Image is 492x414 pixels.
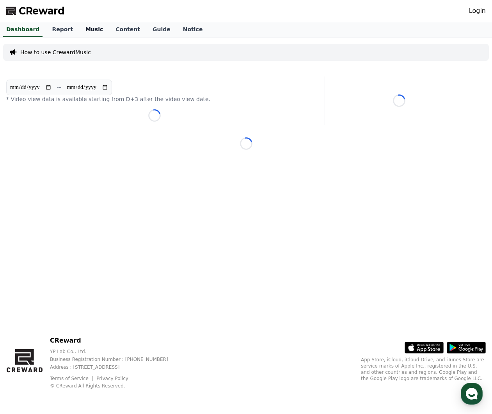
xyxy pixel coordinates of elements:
[19,5,65,17] span: CReward
[65,259,88,266] span: Messages
[50,364,181,370] p: Address : [STREET_ADDRESS]
[3,22,43,37] a: Dashboard
[6,5,65,17] a: CReward
[20,259,34,265] span: Home
[52,247,101,267] a: Messages
[50,348,181,355] p: YP Lab Co., Ltd.
[50,336,181,345] p: CReward
[469,6,486,16] a: Login
[46,22,79,37] a: Report
[2,247,52,267] a: Home
[50,383,181,389] p: © CReward All Rights Reserved.
[79,22,109,37] a: Music
[20,48,91,56] a: How to use CrewardMusic
[177,22,209,37] a: Notice
[57,83,62,92] p: ~
[361,357,486,382] p: App Store, iCloud, iCloud Drive, and iTunes Store are service marks of Apple Inc., registered in ...
[50,356,181,362] p: Business Registration Number : [PHONE_NUMBER]
[146,22,177,37] a: Guide
[96,376,128,381] a: Privacy Policy
[50,376,94,381] a: Terms of Service
[6,95,303,103] p: * Video view data is available starting from D+3 after the video view date.
[109,22,146,37] a: Content
[115,259,135,265] span: Settings
[101,247,150,267] a: Settings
